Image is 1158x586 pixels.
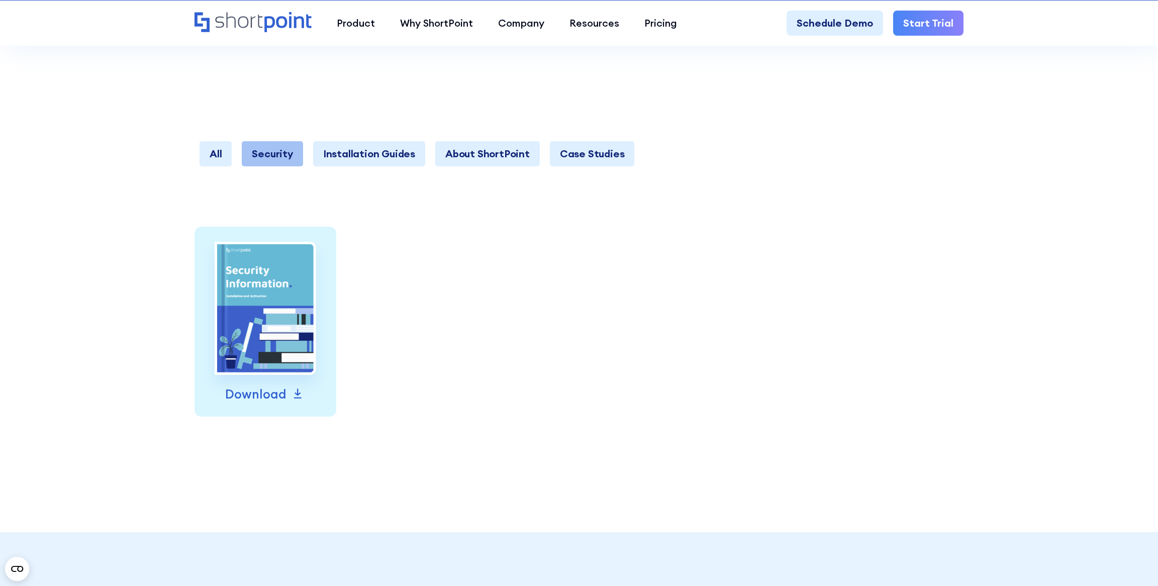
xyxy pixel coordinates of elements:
a: Home [195,12,312,34]
a: Pricing [632,11,690,36]
a: Installation Guides [313,141,425,166]
div: Product [337,16,375,31]
a: Product [324,11,388,36]
iframe: Chat Widget [978,470,1158,586]
a: Resources [557,11,632,36]
a: Case Studies [550,141,635,166]
div: Company [498,16,544,31]
div: Pricing [644,16,677,31]
div: Why ShortPoint [400,16,473,31]
a: All [200,141,232,166]
a: Start Trial [893,11,963,36]
a: Security [242,141,303,166]
a: About ShortPoint [435,141,540,166]
div: Resources [569,16,619,31]
a: Schedule Demo [787,11,883,36]
button: Open CMP widget [5,557,29,581]
a: Company [486,11,557,36]
a: Why ShortPoint [388,11,486,36]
